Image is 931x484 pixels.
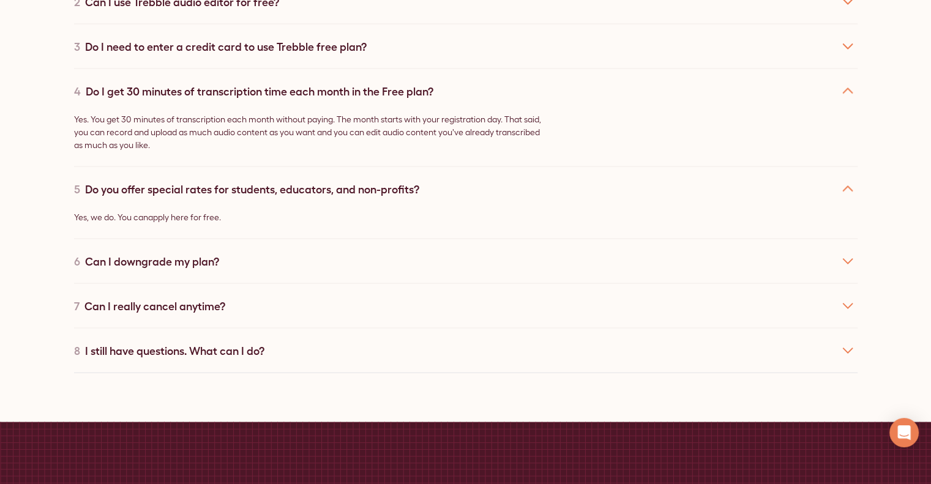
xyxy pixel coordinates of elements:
[148,212,219,222] a: apply here for free
[74,253,80,269] div: 6
[85,253,219,269] div: Can I downgrade my plan?
[889,418,919,447] div: Open Intercom Messenger
[74,210,544,223] p: Yes, we do. You can .
[85,342,264,359] div: I still have questions. What can I do?
[74,113,544,151] p: Yes. You get 30 minutes of transcription each month without paying. The month starts with your re...
[74,297,80,314] div: 7
[74,342,80,359] div: 8
[74,83,81,99] div: 4
[74,181,80,197] div: 5
[85,181,419,197] div: Do you offer special rates for students, educators, and non-profits?
[86,83,433,99] div: Do I get 30 minutes of transcription time each month in the Free plan?
[74,38,80,54] div: 3
[84,297,225,314] div: Can I really cancel anytime?
[85,38,367,54] div: Do I need to enter a credit card to use Trebble free plan?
